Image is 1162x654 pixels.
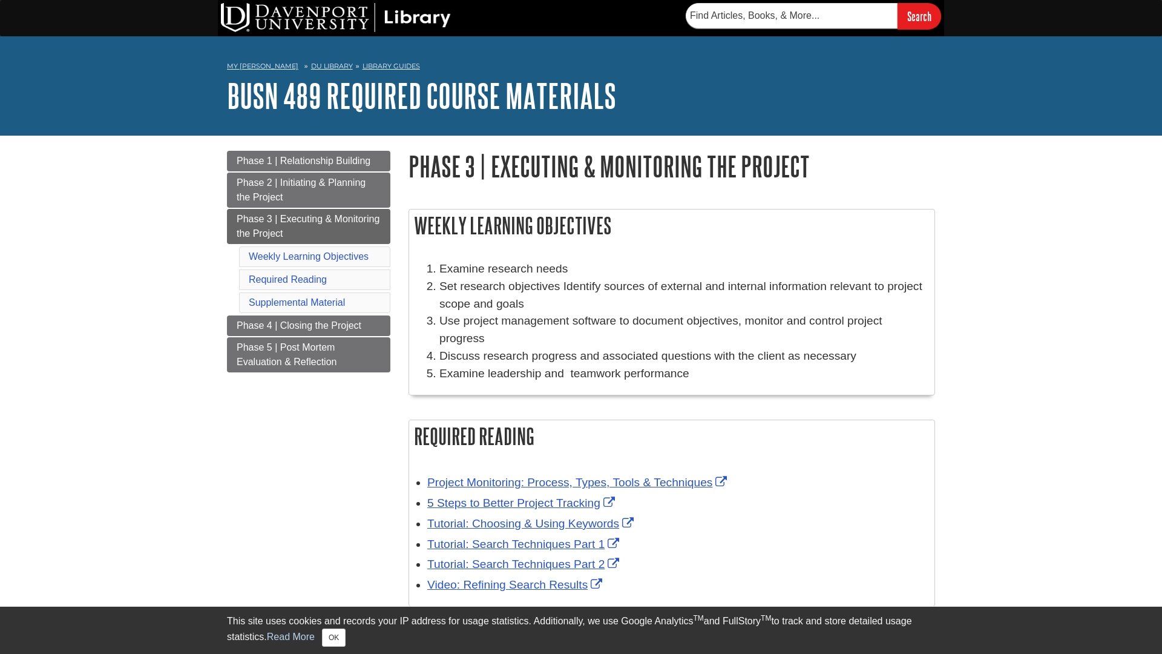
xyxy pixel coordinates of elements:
div: This site uses cookies and records your IP address for usage statistics. Additionally, we use Goo... [227,614,935,647]
img: DU Library [221,3,451,32]
a: BUSN 489 Required Course Materials [227,77,616,114]
a: Link opens in new window [427,558,622,570]
a: Phase 5 | Post Mortem Evaluation & Reflection [227,337,390,372]
a: Required Reading [249,274,327,285]
a: Library Guides [363,62,420,70]
sup: TM [761,614,771,623]
a: Link opens in new window [427,476,730,489]
a: My [PERSON_NAME] [227,61,298,71]
nav: breadcrumb [227,58,935,78]
a: Phase 4 | Closing the Project [227,315,390,336]
sup: TM [693,614,703,623]
span: Phase 3 | Executing & Monitoring the Project [237,214,379,239]
div: Guide Page Menu [227,151,390,372]
li: Discuss research progress and associated questions with the client as necessary [439,348,928,365]
li: Examine research needs [439,260,928,278]
li: Use project management software to document objectives, monitor and control project progress [439,312,928,348]
h2: Weekly Learning Objectives [409,210,934,242]
a: Link opens in new window [427,517,637,530]
a: Link opens in new window [427,497,618,509]
a: Supplemental Material [249,297,345,308]
span: Phase 2 | Initiating & Planning the Project [237,177,366,202]
li: Set research objectives Identify sources of external and internal information relevant to project... [439,278,928,313]
h2: Required Reading [409,420,934,452]
a: DU Library [311,62,353,70]
a: Link opens in new window [427,578,605,591]
a: Link opens in new window [427,538,622,550]
a: Phase 3 | Executing & Monitoring the Project [227,209,390,244]
button: Close [322,629,346,647]
form: Searches DU Library's articles, books, and more [686,3,941,29]
a: Weekly Learning Objectives [249,251,369,262]
input: Find Articles, Books, & More... [686,3,898,28]
span: Phase 1 | Relationship Building [237,156,370,166]
span: Phase 4 | Closing the Project [237,320,361,331]
h1: Phase 3 | Executing & Monitoring the Project [409,151,935,182]
input: Search [898,3,941,29]
li: Examine leadership and teamwork performance [439,365,928,383]
span: Phase 5 | Post Mortem Evaluation & Reflection [237,342,336,367]
a: Read More [267,632,315,642]
a: Phase 1 | Relationship Building [227,151,390,171]
a: Phase 2 | Initiating & Planning the Project [227,173,390,208]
